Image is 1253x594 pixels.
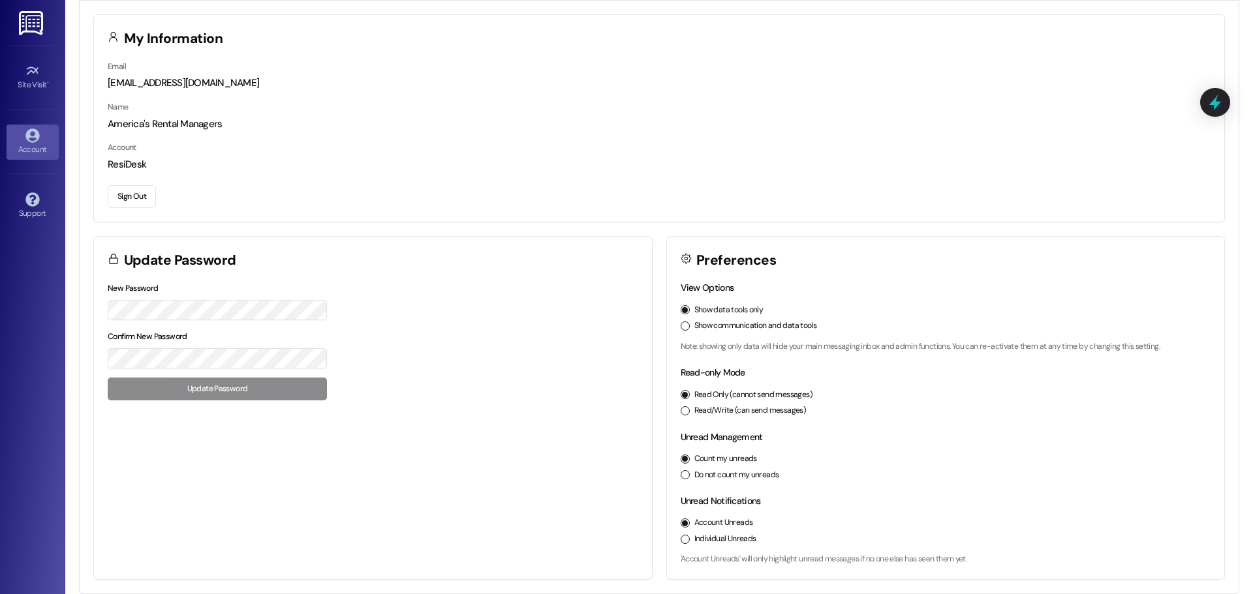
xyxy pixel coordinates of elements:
div: America's Rental Managers [108,117,1211,131]
label: Read Only (cannot send messages) [694,389,812,401]
label: Show communication and data tools [694,320,817,332]
label: Read/Write (can send messages) [694,405,807,417]
h3: My Information [124,32,223,46]
label: Email [108,61,126,72]
span: • [47,78,49,87]
a: Support [7,188,59,224]
label: Confirm New Password [108,331,187,342]
a: Site Visit • [7,60,59,95]
label: Count my unreads [694,453,757,465]
p: 'Account Unreads' will only highlight unread messages if no one else has seen them yet. [681,554,1211,565]
label: Name [108,102,129,112]
label: View Options [681,282,734,293]
label: Account Unreads [694,517,753,529]
label: Read-only Mode [681,366,745,378]
label: Unread Notifications [681,495,761,507]
label: Account [108,142,136,153]
p: Note: showing only data will hide your main messaging inbox and admin functions. You can re-activ... [681,341,1211,353]
img: ResiDesk Logo [19,11,46,35]
label: New Password [108,283,159,293]
a: Account [7,125,59,160]
h3: Preferences [696,254,776,267]
button: Sign Out [108,185,156,208]
label: Unread Management [681,431,763,443]
label: Do not count my unreads [694,469,779,481]
label: Show data tools only [694,304,764,316]
div: ResiDesk [108,158,1211,171]
label: Individual Unreads [694,533,756,545]
h3: Update Password [124,254,236,267]
div: [EMAIL_ADDRESS][DOMAIN_NAME] [108,76,1211,90]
